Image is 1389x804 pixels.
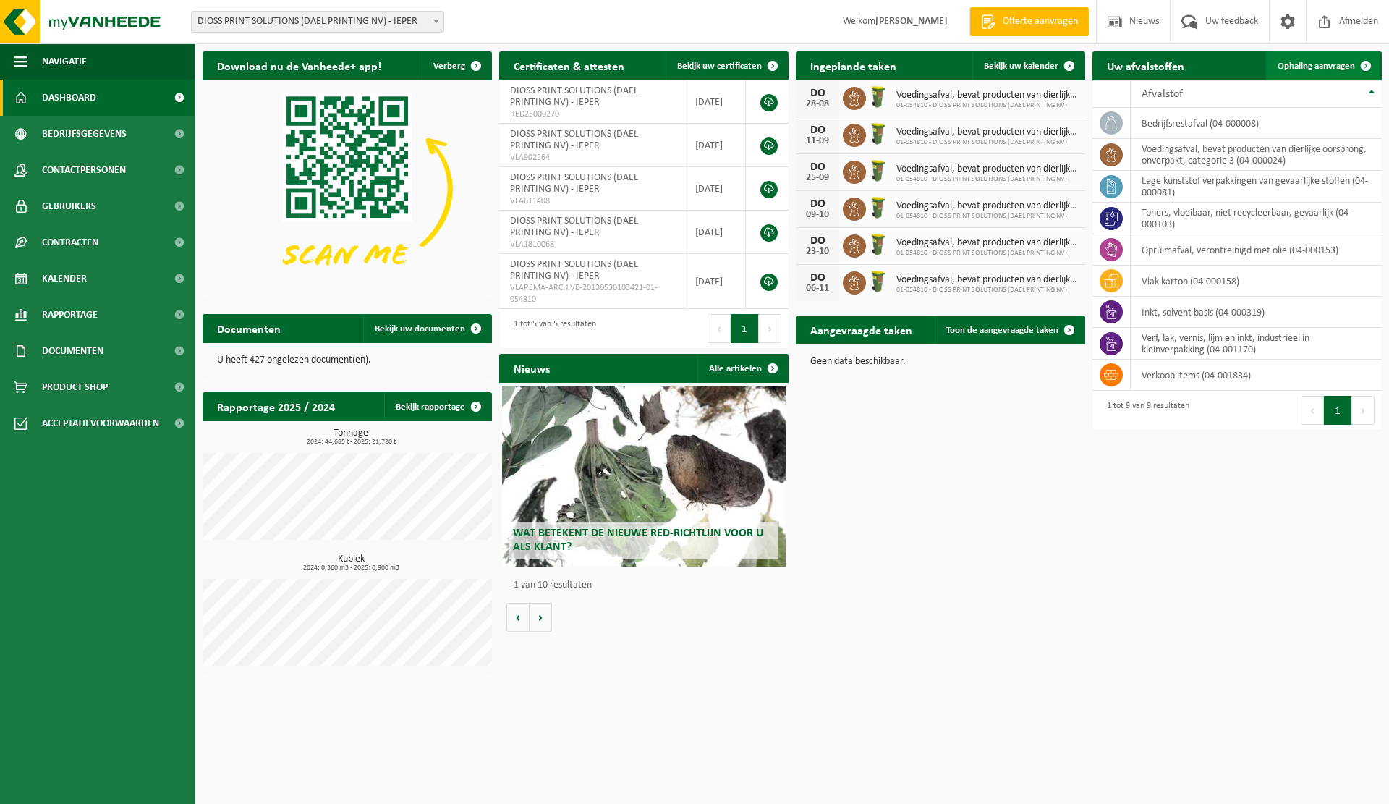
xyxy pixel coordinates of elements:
a: Bekijk uw documenten [363,314,490,343]
span: Afvalstof [1142,88,1183,100]
span: DIOSS PRINT SOLUTIONS (DAEL PRINTING NV) - IEPER [510,216,638,238]
span: DIOSS PRINT SOLUTIONS (DAEL PRINTING NV) - IEPER [510,259,638,282]
a: Wat betekent de nieuwe RED-richtlijn voor u als klant? [502,386,786,567]
span: 01-054810 - DIOSS PRINT SOLUTIONS (DAEL PRINTING NV) [896,249,1078,258]
img: Download de VHEPlus App [203,80,492,297]
img: WB-0060-HPE-GN-50 [866,85,891,109]
td: [DATE] [684,211,746,254]
span: Gebruikers [42,188,96,224]
img: WB-0060-HPE-GN-50 [866,269,891,294]
h2: Ingeplande taken [796,51,911,80]
h2: Certificaten & attesten [499,51,639,80]
td: [DATE] [684,124,746,167]
td: opruimafval, verontreinigd met olie (04-000153) [1131,234,1382,266]
td: [DATE] [684,167,746,211]
span: DIOSS PRINT SOLUTIONS (DAEL PRINTING NV) - IEPER [191,11,444,33]
a: Toon de aangevraagde taken [935,316,1084,344]
img: WB-0060-HPE-GN-50 [866,232,891,257]
span: Product Shop [42,369,108,405]
span: DIOSS PRINT SOLUTIONS (DAEL PRINTING NV) - IEPER [192,12,443,32]
button: Next [1352,396,1375,425]
td: toners, vloeibaar, niet recycleerbaar, gevaarlijk (04-000103) [1131,203,1382,234]
td: voedingsafval, bevat producten van dierlijke oorsprong, onverpakt, categorie 3 (04-000024) [1131,139,1382,171]
div: 1 tot 9 van 9 resultaten [1100,394,1189,426]
span: Wat betekent de nieuwe RED-richtlijn voor u als klant? [513,528,763,553]
span: DIOSS PRINT SOLUTIONS (DAEL PRINTING NV) - IEPER [510,85,638,108]
span: Bekijk uw kalender [984,62,1058,71]
td: verkoop items (04-001834) [1131,360,1382,391]
span: 2024: 44,685 t - 2025: 21,720 t [210,439,492,446]
td: [DATE] [684,254,746,309]
td: verf, lak, vernis, lijm en inkt, industrieel in kleinverpakking (04-001170) [1131,328,1382,360]
div: DO [803,88,832,99]
h2: Nieuws [499,354,564,382]
span: VLA611408 [510,195,673,207]
span: 01-054810 - DIOSS PRINT SOLUTIONS (DAEL PRINTING NV) [896,101,1078,110]
h3: Kubiek [210,554,492,572]
span: DIOSS PRINT SOLUTIONS (DAEL PRINTING NV) - IEPER [510,172,638,195]
div: 25-09 [803,173,832,183]
h2: Documenten [203,314,295,342]
span: Kalender [42,261,87,297]
a: Offerte aanvragen [969,7,1089,36]
span: Bedrijfsgegevens [42,116,127,152]
div: DO [803,161,832,173]
span: 01-054810 - DIOSS PRINT SOLUTIONS (DAEL PRINTING NV) [896,212,1078,221]
button: Next [759,314,781,343]
span: Voedingsafval, bevat producten van dierlijke oorsprong, onverpakt, categorie 3 [896,274,1078,286]
span: Dashboard [42,80,96,116]
div: 28-08 [803,99,832,109]
span: Contactpersonen [42,152,126,188]
div: 09-10 [803,210,832,220]
button: Verberg [422,51,490,80]
span: Rapportage [42,297,98,333]
p: U heeft 427 ongelezen document(en). [217,355,477,365]
button: Previous [708,314,731,343]
button: Vorige [506,603,530,632]
td: [DATE] [684,80,746,124]
span: Acceptatievoorwaarden [42,405,159,441]
span: VLAREMA-ARCHIVE-20130530103421-01-054810 [510,282,673,305]
span: Voedingsafval, bevat producten van dierlijke oorsprong, onverpakt, categorie 3 [896,164,1078,175]
div: 11-09 [803,136,832,146]
span: Voedingsafval, bevat producten van dierlijke oorsprong, onverpakt, categorie 3 [896,237,1078,249]
span: 01-054810 - DIOSS PRINT SOLUTIONS (DAEL PRINTING NV) [896,138,1078,147]
a: Ophaling aanvragen [1266,51,1380,80]
h3: Tonnage [210,428,492,446]
span: Toon de aangevraagde taken [946,326,1058,335]
h2: Rapportage 2025 / 2024 [203,392,349,420]
div: 06-11 [803,284,832,294]
span: Voedingsafval, bevat producten van dierlijke oorsprong, onverpakt, categorie 3 [896,127,1078,138]
img: WB-0060-HPE-GN-50 [866,158,891,183]
button: Volgende [530,603,552,632]
button: 1 [1324,396,1352,425]
button: Previous [1301,396,1324,425]
div: DO [803,235,832,247]
span: Verberg [433,62,465,71]
span: 01-054810 - DIOSS PRINT SOLUTIONS (DAEL PRINTING NV) [896,175,1078,184]
span: 01-054810 - DIOSS PRINT SOLUTIONS (DAEL PRINTING NV) [896,286,1078,295]
span: Bekijk uw documenten [375,324,465,334]
div: DO [803,198,832,210]
td: inkt, solvent basis (04-000319) [1131,297,1382,328]
img: WB-0060-HPE-GN-50 [866,122,891,146]
a: Bekijk uw certificaten [666,51,787,80]
span: VLA1810068 [510,239,673,250]
p: Geen data beschikbaar. [810,357,1071,367]
td: vlak karton (04-000158) [1131,266,1382,297]
span: Voedingsafval, bevat producten van dierlijke oorsprong, onverpakt, categorie 3 [896,200,1078,212]
span: RED25000270 [510,109,673,120]
h2: Download nu de Vanheede+ app! [203,51,396,80]
h2: Uw afvalstoffen [1092,51,1199,80]
a: Alle artikelen [697,354,787,383]
span: 2024: 0,360 m3 - 2025: 0,900 m3 [210,564,492,572]
div: DO [803,272,832,284]
a: Bekijk rapportage [384,392,490,421]
button: 1 [731,314,759,343]
span: Navigatie [42,43,87,80]
h2: Aangevraagde taken [796,316,927,344]
span: Contracten [42,224,98,261]
div: DO [803,124,832,136]
p: 1 van 10 resultaten [514,580,781,591]
td: bedrijfsrestafval (04-000008) [1131,108,1382,139]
